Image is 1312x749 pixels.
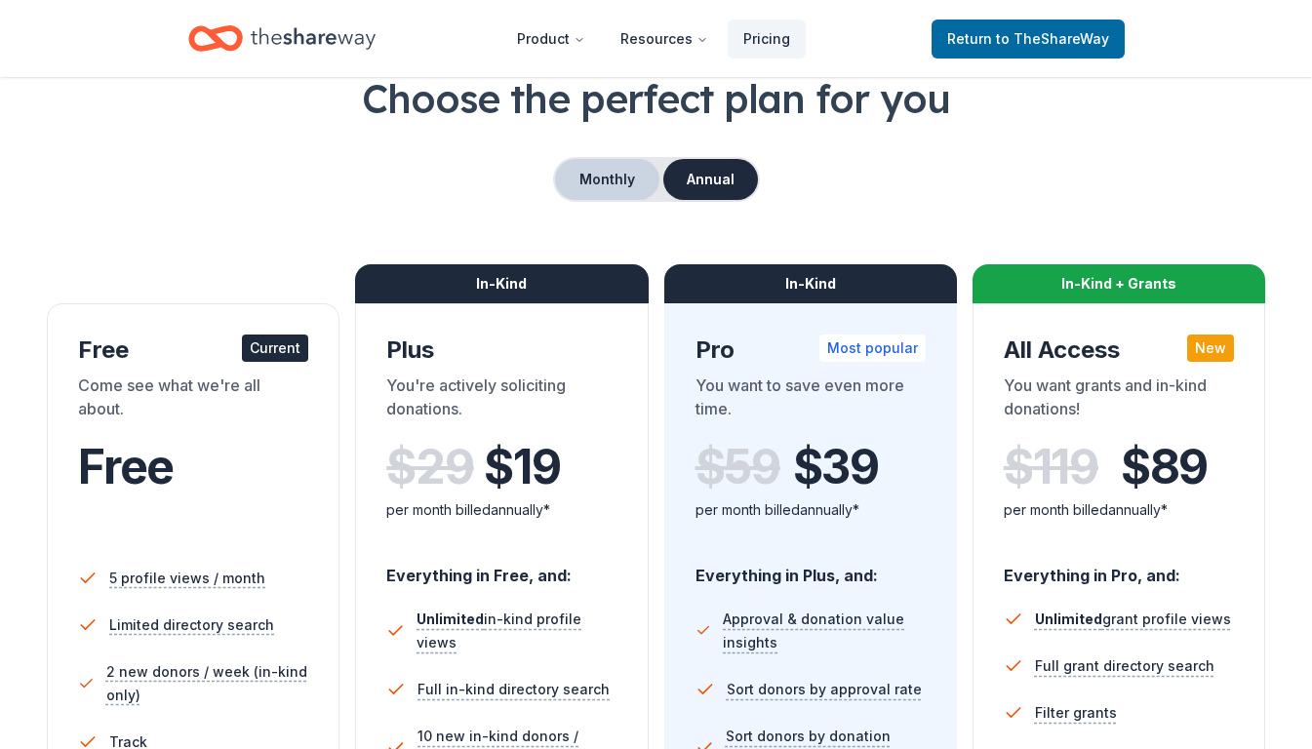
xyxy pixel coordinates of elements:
div: In-Kind [664,264,957,303]
span: Full in-kind directory search [417,678,610,701]
span: Limited directory search [109,613,274,637]
div: Pro [696,335,926,366]
div: Come see what we're all about. [78,374,308,428]
span: $ 39 [793,440,879,494]
h1: Choose the perfect plan for you [47,71,1265,126]
div: Most popular [819,335,926,362]
div: Everything in Free, and: [386,547,616,588]
a: Pricing [728,20,806,59]
span: $ 19 [484,440,560,494]
span: grant profile views [1035,611,1231,627]
div: Current [242,335,308,362]
span: 2 new donors / week (in-kind only) [106,660,308,707]
div: You want to save even more time. [696,374,926,428]
button: Annual [663,159,758,200]
div: Free [78,335,308,366]
div: per month billed annually* [386,498,616,522]
div: per month billed annually* [696,498,926,522]
span: to TheShareWay [996,30,1109,47]
div: Everything in Pro, and: [1004,547,1234,588]
nav: Main [501,16,806,61]
div: New [1187,335,1234,362]
span: in-kind profile views [417,611,581,650]
span: Approval & donation value insights [723,608,925,654]
span: Sort donors by approval rate [727,678,922,701]
button: Resources [605,20,724,59]
div: In-Kind [355,264,648,303]
div: Everything in Plus, and: [696,547,926,588]
span: $ 89 [1121,440,1208,494]
span: Full grant directory search [1035,654,1214,678]
div: You're actively soliciting donations. [386,374,616,428]
div: All Access [1004,335,1234,366]
a: Returnto TheShareWay [932,20,1125,59]
span: Free [78,438,174,495]
span: 5 profile views / month [109,567,265,590]
span: Unlimited [1035,611,1102,627]
a: Home [188,16,376,61]
div: In-Kind + Grants [973,264,1265,303]
button: Product [501,20,601,59]
span: Return [947,27,1109,51]
button: Monthly [555,159,659,200]
div: Plus [386,335,616,366]
span: Unlimited [417,611,484,627]
div: per month billed annually* [1004,498,1234,522]
div: You want grants and in-kind donations! [1004,374,1234,428]
span: Filter grants [1035,701,1117,725]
